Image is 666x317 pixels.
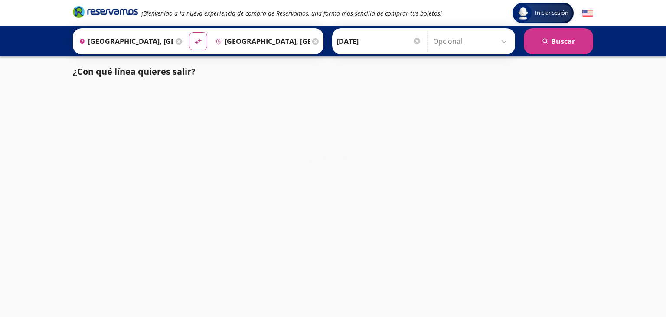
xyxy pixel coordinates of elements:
span: . [364,154,366,163]
i: Brand Logo [73,5,138,18]
input: Elegir Fecha [336,30,421,52]
input: Opcional [433,30,511,52]
span: . [362,154,364,163]
span: . [366,154,367,163]
button: Buscar [524,28,593,54]
button: English [582,8,593,19]
p: ¿Con qué línea quieres salir? [73,65,196,78]
span: Iniciar sesión [532,9,572,17]
input: Buscar Origen [75,30,173,52]
a: Brand Logo [73,5,138,21]
em: Cargando resultados [299,154,367,163]
input: Buscar Destino [212,30,310,52]
em: ¡Bienvenido a la nueva experiencia de compra de Reservamos, una forma más sencilla de comprar tus... [141,9,442,17]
